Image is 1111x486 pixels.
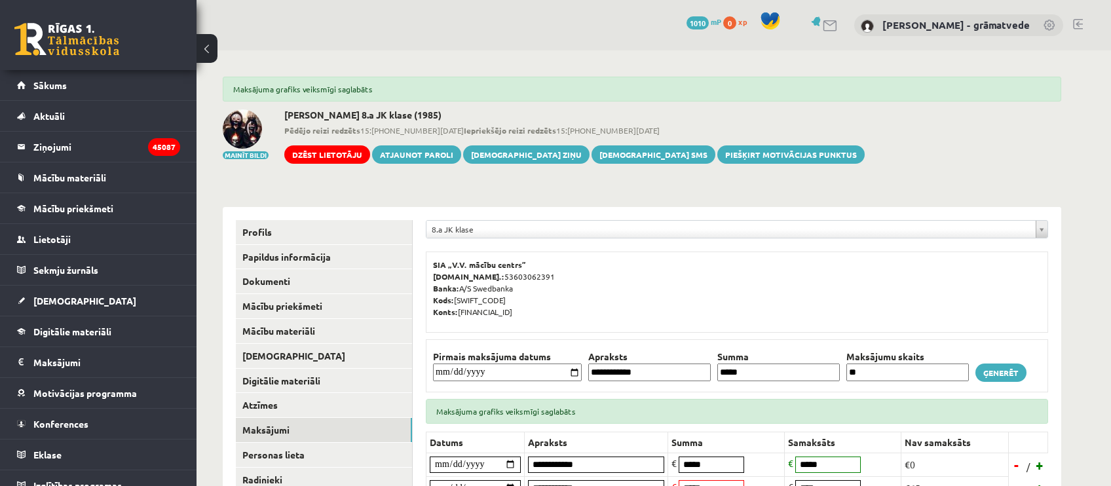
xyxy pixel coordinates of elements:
legend: Ziņojumi [33,132,180,162]
th: Apraksts [525,432,668,453]
span: 15:[PHONE_NUMBER][DATE] 15:[PHONE_NUMBER][DATE] [284,124,865,136]
span: Eklase [33,449,62,460]
div: Maksājuma grafiks veiksmīgi saglabāts [426,399,1048,424]
span: [DEMOGRAPHIC_DATA] [33,295,136,307]
a: Atzīmes [236,393,412,417]
a: Digitālie materiāli [236,369,412,393]
span: Motivācijas programma [33,387,137,399]
a: + [1034,455,1047,475]
a: [DEMOGRAPHIC_DATA] SMS [592,145,715,164]
span: Mācību priekšmeti [33,202,113,214]
a: [DEMOGRAPHIC_DATA] ziņu [463,145,590,164]
span: Aktuāli [33,110,65,122]
span: / [1025,460,1032,474]
a: Digitālie materiāli [17,316,180,346]
th: Summa [714,350,843,364]
a: 0 xp [723,16,753,27]
a: Ziņojumi45087 [17,132,180,162]
a: Aktuāli [17,101,180,131]
button: Mainīt bildi [223,151,269,159]
p: 53603062391 A/S Swedbanka [SWIFT_CODE] [FINANCIAL_ID] [433,259,1041,318]
span: 1010 [687,16,709,29]
a: Mācību materiāli [236,319,412,343]
a: - [1010,455,1023,475]
span: 8.a JK klase [432,221,1030,238]
b: Konts: [433,307,458,317]
a: Dzēst lietotāju [284,145,370,164]
h2: [PERSON_NAME] 8.a JK klase (1985) [284,109,865,121]
b: Iepriekšējo reizi redzēts [464,125,556,136]
th: Summa [668,432,785,453]
th: Nav samaksāts [901,432,1009,453]
legend: Maksājumi [33,347,180,377]
a: Papildus informācija [236,245,412,269]
a: Konferences [17,409,180,439]
a: Eklase [17,439,180,470]
a: Motivācijas programma [17,378,180,408]
th: Samaksāts [785,432,901,453]
b: Kods: [433,295,454,305]
a: Sekmju žurnāls [17,255,180,285]
span: mP [711,16,721,27]
a: [DEMOGRAPHIC_DATA] [17,286,180,316]
span: Sekmju žurnāls [33,264,98,276]
a: Maksājumi [17,347,180,377]
a: Piešķirt motivācijas punktus [717,145,865,164]
span: Sākums [33,79,67,91]
a: Ģenerēt [975,364,1026,382]
a: Sākums [17,70,180,100]
i: 45087 [148,138,180,156]
a: Personas lieta [236,443,412,467]
b: Pēdējo reizi redzēts [284,125,360,136]
th: Apraksts [585,350,714,364]
a: Dokumenti [236,269,412,293]
span: xp [738,16,747,27]
span: Lietotāji [33,233,71,245]
span: 0 [723,16,736,29]
a: [DEMOGRAPHIC_DATA] [236,344,412,368]
a: Mācību materiāli [17,162,180,193]
b: [DOMAIN_NAME].: [433,271,504,282]
a: 1010 mP [687,16,721,27]
span: € [671,457,677,469]
th: Datums [426,432,525,453]
a: Lietotāji [17,224,180,254]
img: Antra Sondore - grāmatvede [861,20,874,33]
span: Mācību materiāli [33,172,106,183]
b: SIA „V.V. mācību centrs” [433,259,527,270]
div: Maksājuma grafiks veiksmīgi saglabāts [223,77,1061,102]
a: Maksājumi [236,418,412,442]
b: Banka: [433,283,459,293]
td: €0 [901,453,1009,476]
th: Maksājumu skaits [843,350,972,364]
a: Mācību priekšmeti [236,294,412,318]
a: Rīgas 1. Tālmācības vidusskola [14,23,119,56]
span: € [788,457,793,469]
span: Konferences [33,418,88,430]
img: Rolands Lokmanis [223,109,262,149]
a: Atjaunot paroli [372,145,461,164]
span: Digitālie materiāli [33,326,111,337]
a: [PERSON_NAME] - grāmatvede [882,18,1030,31]
a: 8.a JK klase [426,221,1047,238]
th: Pirmais maksājuma datums [430,350,585,364]
a: Profils [236,220,412,244]
a: Mācību priekšmeti [17,193,180,223]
